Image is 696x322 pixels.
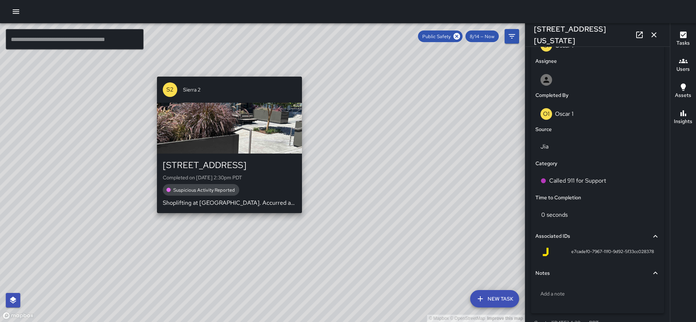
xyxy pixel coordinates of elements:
[549,176,606,185] p: Called 911 for Support
[157,77,302,213] button: S2Sierra 2[STREET_ADDRESS]Completed on [DATE] 2:30pm PDTSuspicious Activity ReportedShoplifting a...
[535,57,557,65] h6: Assignee
[169,187,239,193] span: Suspicious Activity Reported
[183,86,296,93] span: Sierra 2
[535,265,660,282] div: Notes
[670,105,696,131] button: Insights
[534,23,632,46] h6: [STREET_ADDRESS][US_STATE]
[555,110,573,118] p: Oscar 1
[540,142,655,151] p: Jia
[675,91,691,99] h6: Assets
[543,110,550,118] p: O1
[674,118,692,126] h6: Insights
[670,26,696,52] button: Tasks
[465,33,499,40] span: 8/14 — Now
[535,232,570,240] h6: Associated IDs
[166,85,174,94] p: S2
[163,174,296,181] p: Completed on [DATE] 2:30pm PDT
[676,65,690,73] h6: Users
[535,269,550,277] h6: Notes
[670,78,696,105] button: Assets
[676,39,690,47] h6: Tasks
[163,199,296,207] p: Shoplifting at [GEOGRAPHIC_DATA]. Accurred approximately 1300 hours. According to OPD report from...
[535,194,581,202] h6: Time to Completion
[470,290,519,307] button: New Task
[540,290,655,297] p: Add a note
[163,159,296,171] div: [STREET_ADDRESS]
[535,160,557,168] h6: Category
[535,228,660,245] div: Associated IDs
[505,29,519,44] button: Filters
[535,91,568,99] h6: Completed By
[571,248,654,256] span: e7cadef0-7967-11f0-9d92-5f33cc028378
[670,52,696,78] button: Users
[535,126,552,134] h6: Source
[541,211,568,219] p: 0 seconds
[418,30,463,42] div: Public Safety
[418,33,455,40] span: Public Safety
